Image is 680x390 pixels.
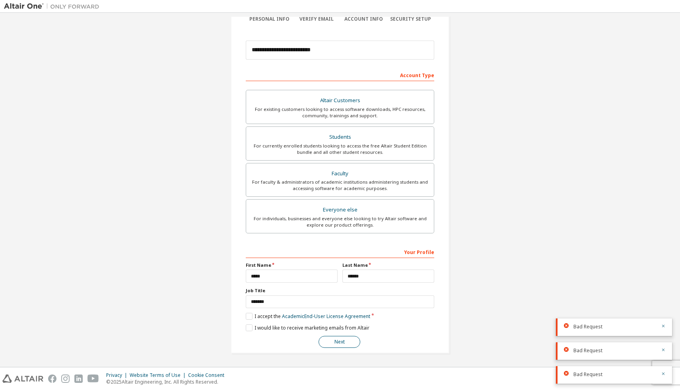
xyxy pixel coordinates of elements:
a: Academic End-User License Agreement [282,313,370,320]
span: Bad Request [573,324,602,330]
label: First Name [246,262,338,268]
span: Bad Request [573,371,602,378]
div: Altair Customers [251,95,429,106]
span: Bad Request [573,347,602,354]
img: instagram.svg [61,374,70,383]
img: facebook.svg [48,374,56,383]
div: Everyone else [251,204,429,215]
div: Your Profile [246,245,434,258]
div: Security Setup [387,16,435,22]
p: © 2025 Altair Engineering, Inc. All Rights Reserved. [106,378,229,385]
img: altair_logo.svg [2,374,43,383]
div: Cookie Consent [188,372,229,378]
label: Last Name [342,262,434,268]
img: Altair One [4,2,103,10]
label: Job Title [246,287,434,294]
div: For faculty & administrators of academic institutions administering students and accessing softwa... [251,179,429,192]
div: Students [251,132,429,143]
div: Personal Info [246,16,293,22]
img: linkedin.svg [74,374,83,383]
div: For existing customers looking to access software downloads, HPC resources, community, trainings ... [251,106,429,119]
div: Website Terms of Use [130,372,188,378]
div: For individuals, businesses and everyone else looking to try Altair software and explore our prod... [251,215,429,228]
label: I would like to receive marketing emails from Altair [246,324,369,331]
div: Account Info [340,16,387,22]
img: youtube.svg [87,374,99,383]
label: I accept the [246,313,370,320]
div: Faculty [251,168,429,179]
div: For currently enrolled students looking to access the free Altair Student Edition bundle and all ... [251,143,429,155]
button: Next [319,336,360,348]
div: Privacy [106,372,130,378]
div: Verify Email [293,16,340,22]
div: Account Type [246,68,434,81]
